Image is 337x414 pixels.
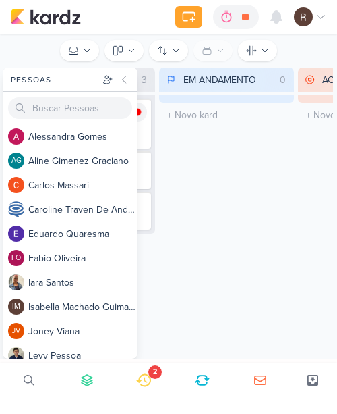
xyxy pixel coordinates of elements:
[28,300,137,314] div: I s a b e l l a M a c h a d o G u i m a r ã e s
[11,157,22,165] p: AG
[8,274,24,290] img: Iara Santos
[12,303,20,311] p: IM
[28,203,137,217] div: C a r o l i n e T r a v e n D e A n d r a d e
[28,227,137,241] div: E d u a r d o Q u a r e s m a
[8,347,24,363] img: Levy Pessoa
[11,9,81,25] img: kardz.app
[8,177,24,193] img: Carlos Massari
[8,74,100,86] div: Pessoas
[128,103,147,122] img: tracking
[8,128,24,145] img: Alessandra Gomes
[162,105,291,125] input: + Novo kard
[274,73,291,87] div: 0
[136,73,152,87] div: 3
[11,255,21,262] p: FO
[8,299,24,315] div: Isabella Machado Guimarães
[8,153,24,169] div: Aline Gimenez Graciano
[8,226,24,242] img: Eduardo Quaresma
[294,7,313,26] img: Rafael Dornelles
[28,348,137,363] div: L e v y P e s s o a
[28,130,137,144] div: A l e s s a n d r a G o m e s
[28,154,137,168] div: A l i n e G i m e n e z G r a c i a n o
[8,250,24,266] div: Fabio Oliveira
[8,323,24,339] div: Joney Viana
[8,97,132,119] input: Buscar Pessoas
[28,251,137,265] div: F a b i o O l i v e i r a
[28,178,137,192] div: C a r l o s M a s s a r i
[12,328,20,335] p: JV
[28,276,137,290] div: I a r a S a n t o s
[8,201,24,217] img: Caroline Traven De Andrade
[28,324,137,338] div: J o n e y V i a n a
